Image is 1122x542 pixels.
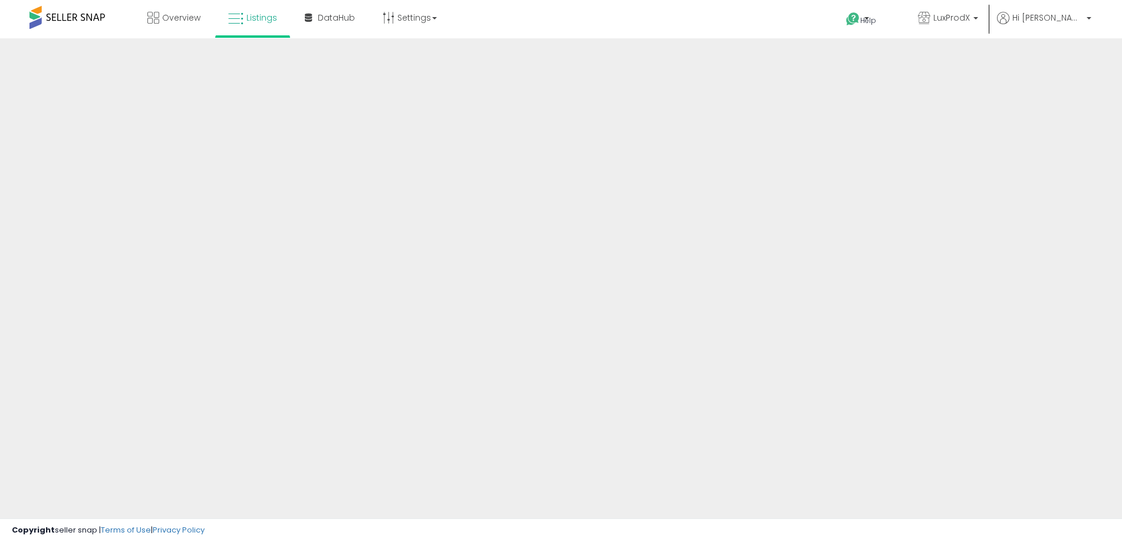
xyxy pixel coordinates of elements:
[12,524,55,536] strong: Copyright
[837,3,899,38] a: Help
[845,12,860,27] i: Get Help
[933,12,970,24] span: LuxProdX
[1012,12,1083,24] span: Hi [PERSON_NAME]
[101,524,151,536] a: Terms of Use
[860,15,876,25] span: Help
[997,12,1091,38] a: Hi [PERSON_NAME]
[318,12,355,24] span: DataHub
[162,12,200,24] span: Overview
[246,12,277,24] span: Listings
[12,525,205,536] div: seller snap | |
[153,524,205,536] a: Privacy Policy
